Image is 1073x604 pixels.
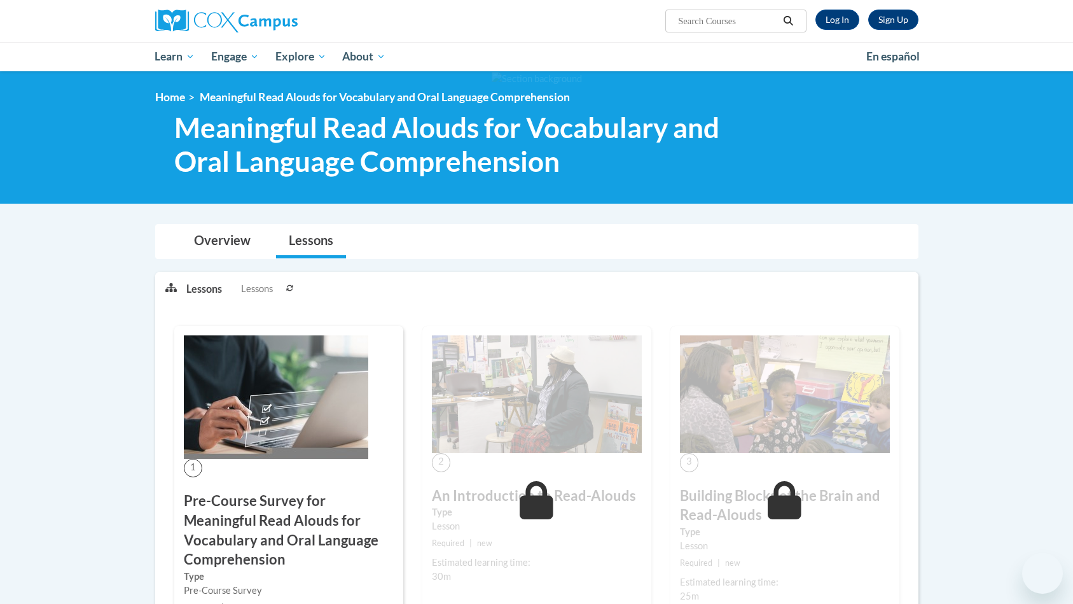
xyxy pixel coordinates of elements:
[717,558,720,568] span: |
[815,10,859,30] a: Log In
[184,584,394,598] div: Pre-Course Survey
[334,42,394,71] a: About
[267,42,335,71] a: Explore
[174,111,742,178] span: Meaningful Read Alouds for Vocabulary and Oral Language Comprehension
[779,13,798,29] button: Search
[680,453,698,472] span: 3
[1022,553,1063,594] iframe: Button to launch messaging window
[680,591,699,601] span: 25m
[147,42,204,71] a: Learn
[155,10,298,32] img: Cox Campus
[155,10,397,32] a: Cox Campus
[432,519,642,533] div: Lesson
[241,282,273,296] span: Lessons
[680,539,890,553] div: Lesson
[184,491,394,570] h3: Pre-Course Survey for Meaningful Read Alouds for Vocabulary and Oral Language Comprehension
[432,505,642,519] label: Type
[680,486,890,526] h3: Building Blocks of the Brain and Read-Alouds
[211,49,259,64] span: Engage
[275,49,326,64] span: Explore
[492,72,582,86] img: Section background
[725,558,740,568] span: new
[432,556,642,570] div: Estimated learning time:
[677,13,779,29] input: Search Courses
[432,335,642,454] img: Course Image
[680,575,890,589] div: Estimated learning time:
[477,538,492,548] span: new
[469,538,472,548] span: |
[184,459,202,477] span: 1
[680,335,890,454] img: Course Image
[276,225,346,258] a: Lessons
[155,90,185,104] a: Home
[866,50,920,63] span: En español
[342,49,385,64] span: About
[184,335,368,459] img: Course Image
[181,225,263,258] a: Overview
[680,525,890,539] label: Type
[155,49,195,64] span: Learn
[136,42,938,71] div: Main menu
[868,10,918,30] a: Register
[186,282,222,296] p: Lessons
[200,90,570,104] span: Meaningful Read Alouds for Vocabulary and Oral Language Comprehension
[184,570,394,584] label: Type
[203,42,267,71] a: Engage
[432,486,642,506] h3: An Introduction to Read-Alouds
[680,558,712,568] span: Required
[432,571,451,582] span: 30m
[432,538,464,548] span: Required
[432,453,450,472] span: 2
[858,43,928,70] a: En español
